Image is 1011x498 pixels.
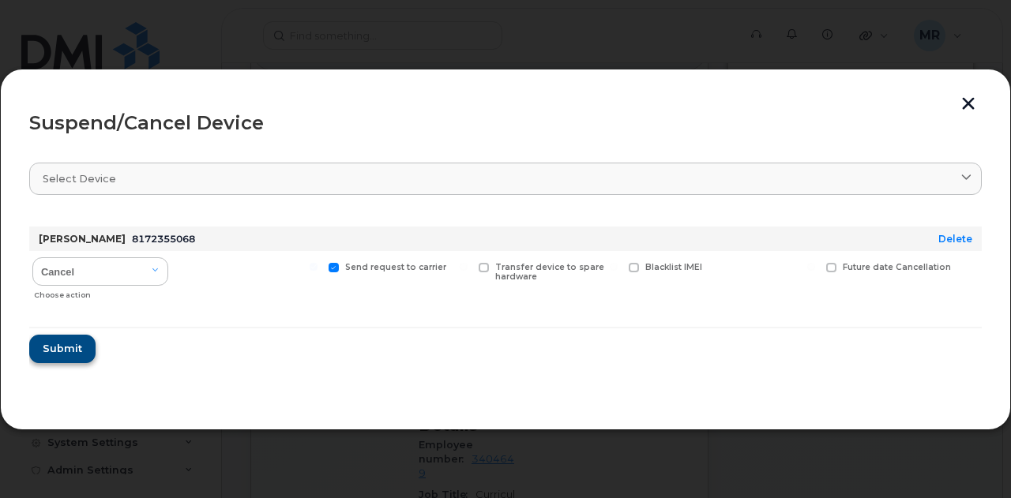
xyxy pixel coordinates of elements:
[807,263,815,271] input: Future date Cancellation
[310,263,318,271] input: Send request to carrier
[645,262,702,272] span: Blacklist IMEI
[29,114,982,133] div: Suspend/Cancel Device
[938,233,972,245] a: Delete
[460,263,468,271] input: Transfer device to spare hardware
[345,262,446,272] span: Send request to carrier
[495,262,604,283] span: Transfer device to spare hardware
[942,429,999,486] iframe: Messenger Launcher
[610,263,618,271] input: Blacklist IMEI
[843,262,951,272] span: Future date Cancellation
